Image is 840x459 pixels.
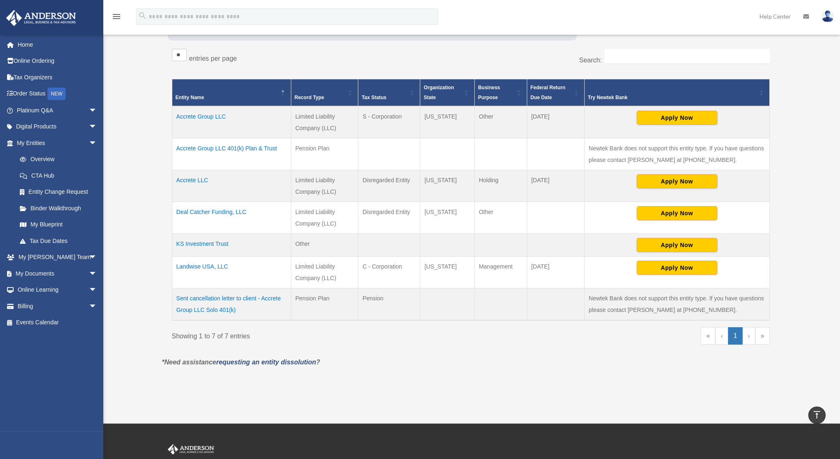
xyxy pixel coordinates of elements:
td: [US_STATE] [420,257,474,288]
th: Try Newtek Bank : Activate to sort [584,79,769,107]
label: entries per page [189,55,237,62]
div: NEW [48,88,66,100]
th: Tax Status: Activate to sort [358,79,420,107]
em: *Need assistance ? [162,359,320,366]
td: Newtek Bank does not support this entity type. If you have questions please contact [PERSON_NAME]... [584,288,769,321]
a: Billingarrow_drop_down [6,298,109,314]
button: Apply Now [637,111,717,125]
td: Other [474,202,527,234]
a: Order StatusNEW [6,86,109,102]
a: Events Calendar [6,314,109,331]
span: arrow_drop_down [89,282,105,299]
i: menu [112,12,121,21]
td: [US_STATE] [420,170,474,202]
td: Pension [358,288,420,321]
div: Showing 1 to 7 of 7 entries [172,327,465,342]
td: Management [474,257,527,288]
span: Record Type [295,95,324,100]
span: arrow_drop_down [89,102,105,119]
th: Entity Name: Activate to invert sorting [172,79,291,107]
button: Apply Now [637,238,717,252]
th: Federal Return Due Date: Activate to sort [527,79,584,107]
a: Overview [12,151,101,168]
a: My Blueprint [12,216,105,233]
span: arrow_drop_down [89,298,105,315]
td: S - Corporation [358,106,420,138]
a: Last [755,327,770,345]
td: Accrete Group LLC [172,106,291,138]
th: Organization State: Activate to sort [420,79,474,107]
td: C - Corporation [358,257,420,288]
td: Accrete LLC [172,170,291,202]
a: Online Learningarrow_drop_down [6,282,109,298]
a: Online Ordering [6,53,109,69]
a: Platinum Q&Aarrow_drop_down [6,102,109,119]
a: menu [112,14,121,21]
img: Anderson Advisors Platinum Portal [4,10,79,26]
td: Holding [474,170,527,202]
a: Digital Productsarrow_drop_down [6,119,109,135]
span: arrow_drop_down [89,119,105,136]
a: My Entitiesarrow_drop_down [6,135,105,151]
a: Entity Change Request [12,184,105,200]
span: Entity Name [176,95,204,100]
span: arrow_drop_down [89,249,105,266]
td: Pension Plan [291,288,358,321]
span: Organization State [424,85,454,100]
img: User Pic [821,10,834,22]
td: Disregarded Entity [358,170,420,202]
td: Disregarded Entity [358,202,420,234]
span: Federal Return Due Date [531,85,566,100]
button: Apply Now [637,174,717,188]
td: Limited Liability Company (LLC) [291,106,358,138]
a: CTA Hub [12,167,105,184]
td: Pension Plan [291,138,358,170]
img: Anderson Advisors Platinum Portal [166,444,216,455]
td: [US_STATE] [420,106,474,138]
a: First [701,327,715,345]
td: [US_STATE] [420,202,474,234]
a: Binder Walkthrough [12,200,105,216]
span: arrow_drop_down [89,135,105,152]
a: Tax Due Dates [12,233,105,249]
button: Apply Now [637,261,717,275]
td: Limited Liability Company (LLC) [291,170,358,202]
td: Deal Catcher Funding, LLC [172,202,291,234]
td: Landwise USA, LLC [172,257,291,288]
span: Business Purpose [478,85,500,100]
td: Newtek Bank does not support this entity type. If you have questions please contact [PERSON_NAME]... [584,138,769,170]
th: Record Type: Activate to sort [291,79,358,107]
i: search [138,11,147,20]
a: My [PERSON_NAME] Teamarrow_drop_down [6,249,109,266]
label: Search: [579,57,602,64]
td: [DATE] [527,257,584,288]
td: KS Investment Trust [172,234,291,257]
a: Previous [715,327,728,345]
a: Tax Organizers [6,69,109,86]
div: Try Newtek Bank [588,93,757,102]
a: Home [6,36,109,53]
td: Other [474,106,527,138]
td: Accrete Group LLC 401(k) Plan & Trust [172,138,291,170]
td: Limited Liability Company (LLC) [291,202,358,234]
td: Other [291,234,358,257]
a: My Documentsarrow_drop_down [6,265,109,282]
span: Tax Status [362,95,386,100]
th: Business Purpose: Activate to sort [474,79,527,107]
a: vertical_align_top [808,407,826,424]
a: requesting an entity dissolution [216,359,316,366]
td: Limited Liability Company (LLC) [291,257,358,288]
td: Sent cancellation letter to client - Accrete Group LLC Solo 401(k) [172,288,291,321]
button: Apply Now [637,206,717,220]
a: 1 [728,327,742,345]
td: [DATE] [527,106,584,138]
span: arrow_drop_down [89,265,105,282]
i: vertical_align_top [812,410,822,420]
a: Next [742,327,755,345]
td: [DATE] [527,170,584,202]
